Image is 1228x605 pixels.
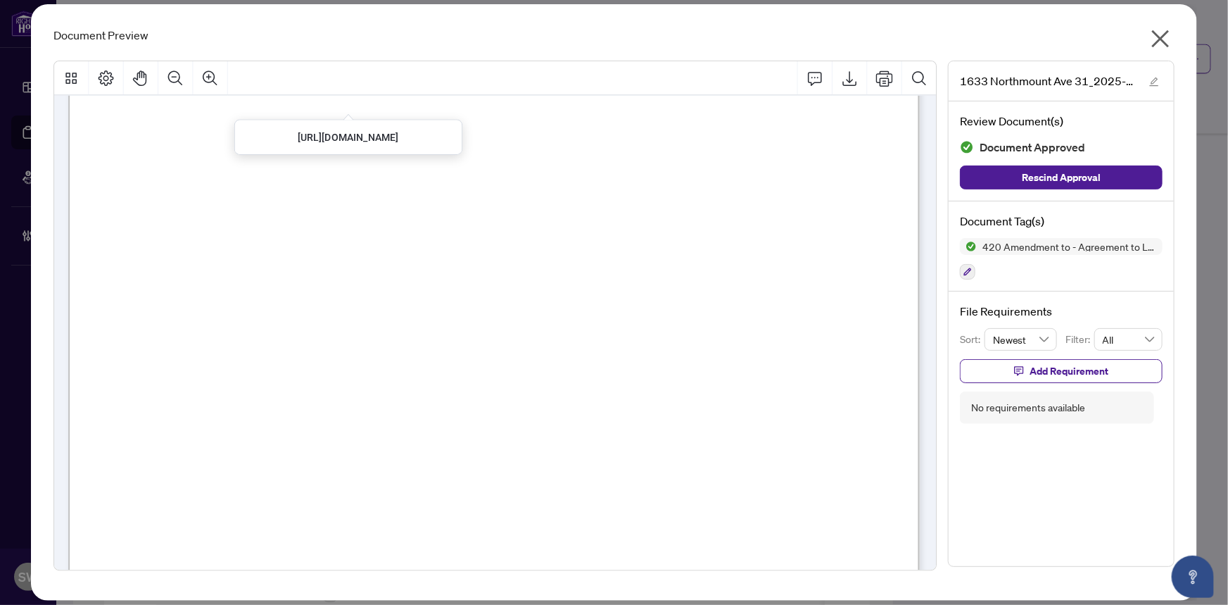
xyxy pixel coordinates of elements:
span: edit [1149,77,1159,87]
span: Add Requirement [1030,360,1108,382]
span: 420 Amendment to - Agreement to Lease - Residential [977,242,1163,251]
h4: Review Document(s) [960,113,1163,130]
span: Newest [993,329,1049,350]
span: 1633 Northmount Ave 31_2025-09-23 19_22_50 2.pdf [960,73,1136,89]
span: All [1103,329,1155,350]
button: Rescind Approval [960,166,1163,189]
p: Sort: [960,332,985,347]
span: Document Approved [980,138,1085,157]
button: Open asap [1172,556,1214,598]
img: Status Icon [960,238,977,255]
img: Document Status [960,140,974,154]
span: Rescind Approval [1022,166,1101,189]
h4: File Requirements [960,303,1163,320]
div: Document Preview [53,27,1175,44]
button: Add Requirement [960,359,1163,383]
p: Filter: [1065,332,1094,347]
span: close [1149,27,1172,50]
div: No requirements available [971,400,1085,416]
h4: Document Tag(s) [960,213,1163,230]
